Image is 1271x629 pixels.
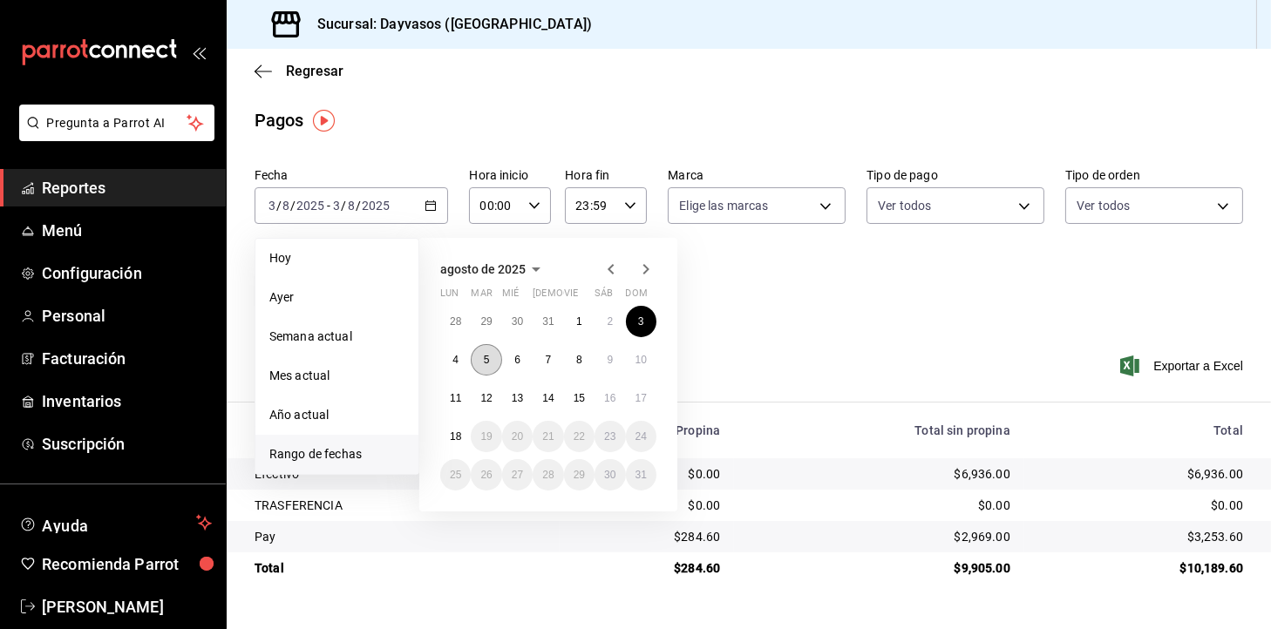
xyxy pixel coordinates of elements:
[1077,197,1130,214] span: Ver todos
[255,559,546,577] div: Total
[546,354,552,366] abbr: 7 de agosto de 2025
[626,459,656,490] button: 31 de agosto de 2025
[512,315,523,328] abbr: 30 de julio de 2025
[440,262,526,276] span: agosto de 2025
[502,382,533,414] button: 13 de agosto de 2025
[635,354,647,366] abbr: 10 de agosto de 2025
[286,63,343,79] span: Regresar
[440,306,471,337] button: 28 de julio de 2025
[47,114,187,132] span: Pregunta a Parrot AI
[42,347,212,370] span: Facturación
[564,459,595,490] button: 29 de agosto de 2025
[469,170,551,182] label: Hora inicio
[502,306,533,337] button: 30 de julio de 2025
[595,306,625,337] button: 2 de agosto de 2025
[450,430,461,443] abbr: 18 de agosto de 2025
[595,421,625,452] button: 23 de agosto de 2025
[480,469,492,481] abbr: 26 de agosto de 2025
[679,197,768,214] span: Elige las marcas
[471,382,501,414] button: 12 de agosto de 2025
[1065,170,1243,182] label: Tipo de orden
[1038,465,1243,483] div: $6,936.00
[303,14,592,35] h3: Sucursal: Dayvasos ([GEOGRAPHIC_DATA])
[604,469,615,481] abbr: 30 de agosto de 2025
[514,354,520,366] abbr: 6 de agosto de 2025
[1124,355,1243,376] button: Exportar a Excel
[533,306,563,337] button: 31 de julio de 2025
[480,315,492,328] abbr: 29 de julio de 2025
[502,287,519,306] abbr: miércoles
[361,199,391,213] input: ----
[42,261,212,285] span: Configuración
[533,287,635,306] abbr: jueves
[269,288,404,307] span: Ayer
[471,421,501,452] button: 19 de agosto de 2025
[480,430,492,443] abbr: 19 de agosto de 2025
[1038,559,1243,577] div: $10,189.60
[1038,528,1243,545] div: $3,253.60
[635,469,647,481] abbr: 31 de agosto de 2025
[565,170,647,182] label: Hora fin
[269,445,404,463] span: Rango de fechas
[626,344,656,375] button: 10 de agosto de 2025
[878,197,931,214] span: Ver todos
[440,382,471,414] button: 11 de agosto de 2025
[564,344,595,375] button: 8 de agosto de 2025
[626,306,656,337] button: 3 de agosto de 2025
[867,170,1044,182] label: Tipo de pago
[269,406,404,424] span: Año actual
[42,432,212,456] span: Suscripción
[604,392,615,404] abbr: 16 de agosto de 2025
[255,170,448,182] label: Fecha
[290,199,296,213] span: /
[574,559,720,577] div: $284.60
[595,459,625,490] button: 30 de agosto de 2025
[19,105,214,141] button: Pregunta a Parrot AI
[440,459,471,490] button: 25 de agosto de 2025
[512,469,523,481] abbr: 27 de agosto de 2025
[533,382,563,414] button: 14 de agosto de 2025
[638,315,644,328] abbr: 3 de agosto de 2025
[268,199,276,213] input: --
[450,469,461,481] abbr: 25 de agosto de 2025
[748,465,1010,483] div: $6,936.00
[296,199,325,213] input: ----
[1038,497,1243,514] div: $0.00
[574,430,585,443] abbr: 22 de agosto de 2025
[471,459,501,490] button: 26 de agosto de 2025
[542,430,554,443] abbr: 21 de agosto de 2025
[564,382,595,414] button: 15 de agosto de 2025
[607,354,613,366] abbr: 9 de agosto de 2025
[635,430,647,443] abbr: 24 de agosto de 2025
[255,528,546,545] div: Pay
[668,170,846,182] label: Marca
[440,344,471,375] button: 4 de agosto de 2025
[332,199,341,213] input: --
[512,430,523,443] abbr: 20 de agosto de 2025
[564,306,595,337] button: 1 de agosto de 2025
[607,315,613,328] abbr: 2 de agosto de 2025
[502,344,533,375] button: 6 de agosto de 2025
[42,304,212,328] span: Personal
[12,126,214,145] a: Pregunta a Parrot AI
[276,199,282,213] span: /
[313,110,335,132] img: Tooltip marker
[42,389,212,413] span: Inventarios
[327,199,330,213] span: -
[450,392,461,404] abbr: 11 de agosto de 2025
[282,199,290,213] input: --
[42,219,212,242] span: Menú
[748,559,1010,577] div: $9,905.00
[269,249,404,267] span: Hoy
[255,107,304,133] div: Pagos
[471,287,492,306] abbr: martes
[626,421,656,452] button: 24 de agosto de 2025
[480,392,492,404] abbr: 12 de agosto de 2025
[269,367,404,385] span: Mes actual
[42,595,212,619] span: [PERSON_NAME]
[452,354,459,366] abbr: 4 de agosto de 2025
[450,315,461,328] abbr: 28 de julio de 2025
[748,528,1010,545] div: $2,969.00
[484,354,490,366] abbr: 5 de agosto de 2025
